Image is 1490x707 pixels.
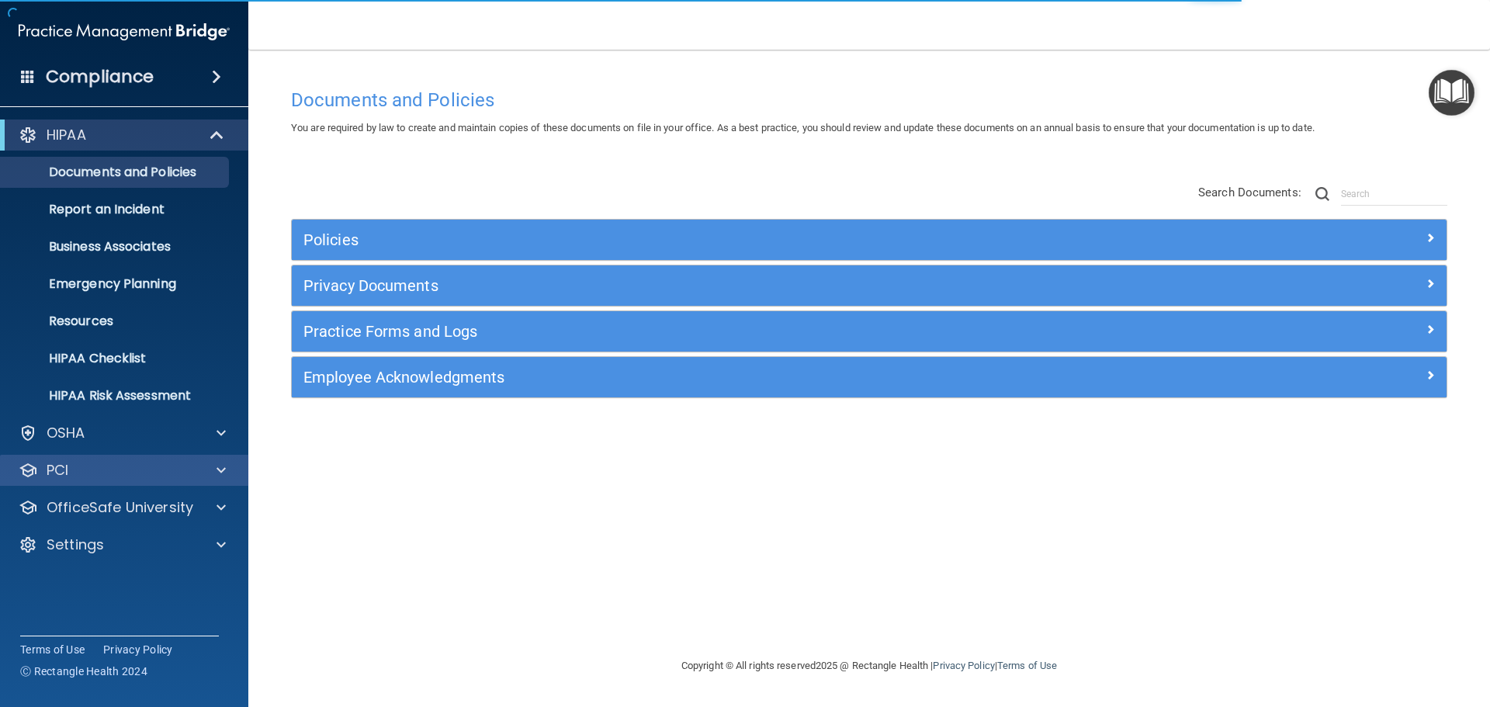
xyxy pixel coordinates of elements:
h5: Privacy Documents [303,277,1146,294]
img: PMB logo [19,16,230,47]
h5: Practice Forms and Logs [303,323,1146,340]
a: Privacy Policy [103,642,173,657]
img: ic-search.3b580494.png [1315,187,1329,201]
a: Privacy Documents [303,273,1435,298]
a: PCI [19,461,226,480]
p: PCI [47,461,68,480]
a: Employee Acknowledgments [303,365,1435,390]
p: Documents and Policies [10,165,222,180]
input: Search [1341,182,1447,206]
a: Settings [19,535,226,554]
span: Search Documents: [1198,185,1301,199]
p: Resources [10,314,222,329]
a: HIPAA [19,126,225,144]
a: Terms of Use [997,660,1057,671]
h4: Documents and Policies [291,90,1447,110]
h5: Policies [303,231,1146,248]
div: Copyright © All rights reserved 2025 @ Rectangle Health | | [586,641,1152,691]
span: Ⓒ Rectangle Health 2024 [20,664,147,679]
span: You are required by law to create and maintain copies of these documents on file in your office. ... [291,122,1315,133]
a: OSHA [19,424,226,442]
h4: Compliance [46,66,154,88]
h5: Employee Acknowledgments [303,369,1146,386]
p: HIPAA Risk Assessment [10,388,222,404]
p: HIPAA [47,126,86,144]
p: HIPAA Checklist [10,351,222,366]
button: Open Resource Center [1429,70,1474,116]
p: Business Associates [10,239,222,255]
p: Settings [47,535,104,554]
p: Report an Incident [10,202,222,217]
a: Privacy Policy [933,660,994,671]
p: OSHA [47,424,85,442]
p: Emergency Planning [10,276,222,292]
a: Policies [303,227,1435,252]
a: Practice Forms and Logs [303,319,1435,344]
a: Terms of Use [20,642,85,657]
p: OfficeSafe University [47,498,193,517]
a: OfficeSafe University [19,498,226,517]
